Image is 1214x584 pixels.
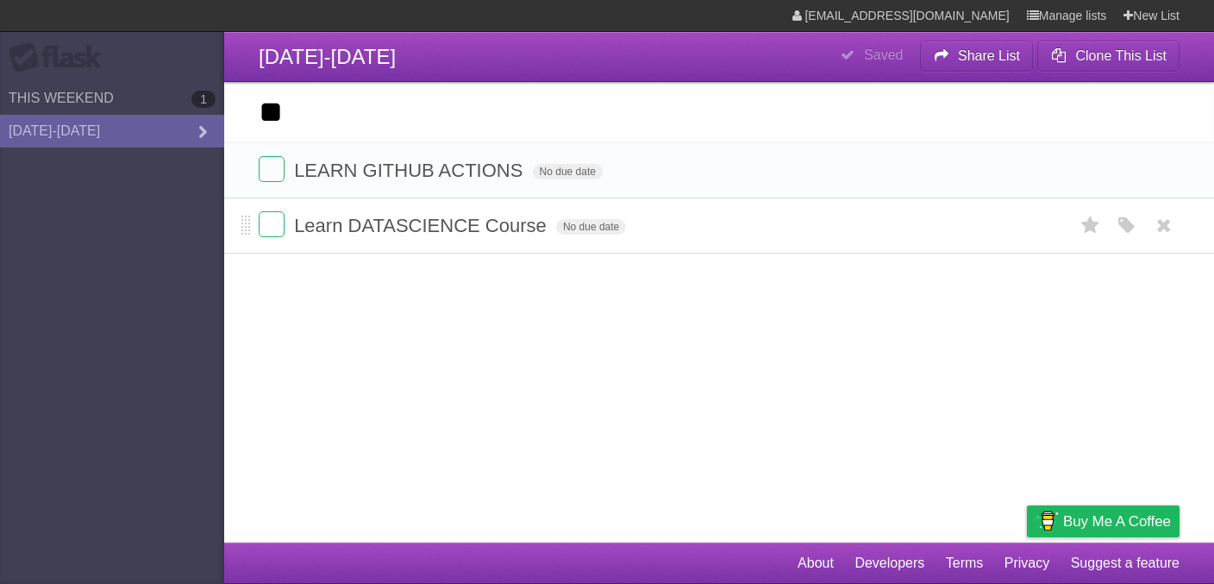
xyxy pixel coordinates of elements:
[864,47,903,62] b: Saved
[556,219,626,235] span: No due date
[1027,506,1180,537] a: Buy me a coffee
[1074,211,1107,240] label: Star task
[1075,48,1167,63] b: Clone This List
[958,48,1020,63] b: Share List
[946,547,984,580] a: Terms
[294,160,527,181] span: LEARN GITHUB ACTIONS
[294,215,551,236] span: Learn DATASCIENCE Course
[798,547,834,580] a: About
[1004,547,1049,580] a: Privacy
[1037,41,1180,72] button: Clone This List
[259,211,285,237] label: Done
[259,45,396,68] span: [DATE]-[DATE]
[191,91,216,108] b: 1
[533,164,603,179] span: No due date
[854,547,924,580] a: Developers
[9,42,112,73] div: Flask
[1063,506,1171,537] span: Buy me a coffee
[920,41,1034,72] button: Share List
[1071,547,1180,580] a: Suggest a feature
[1036,506,1059,536] img: Buy me a coffee
[259,156,285,182] label: Done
